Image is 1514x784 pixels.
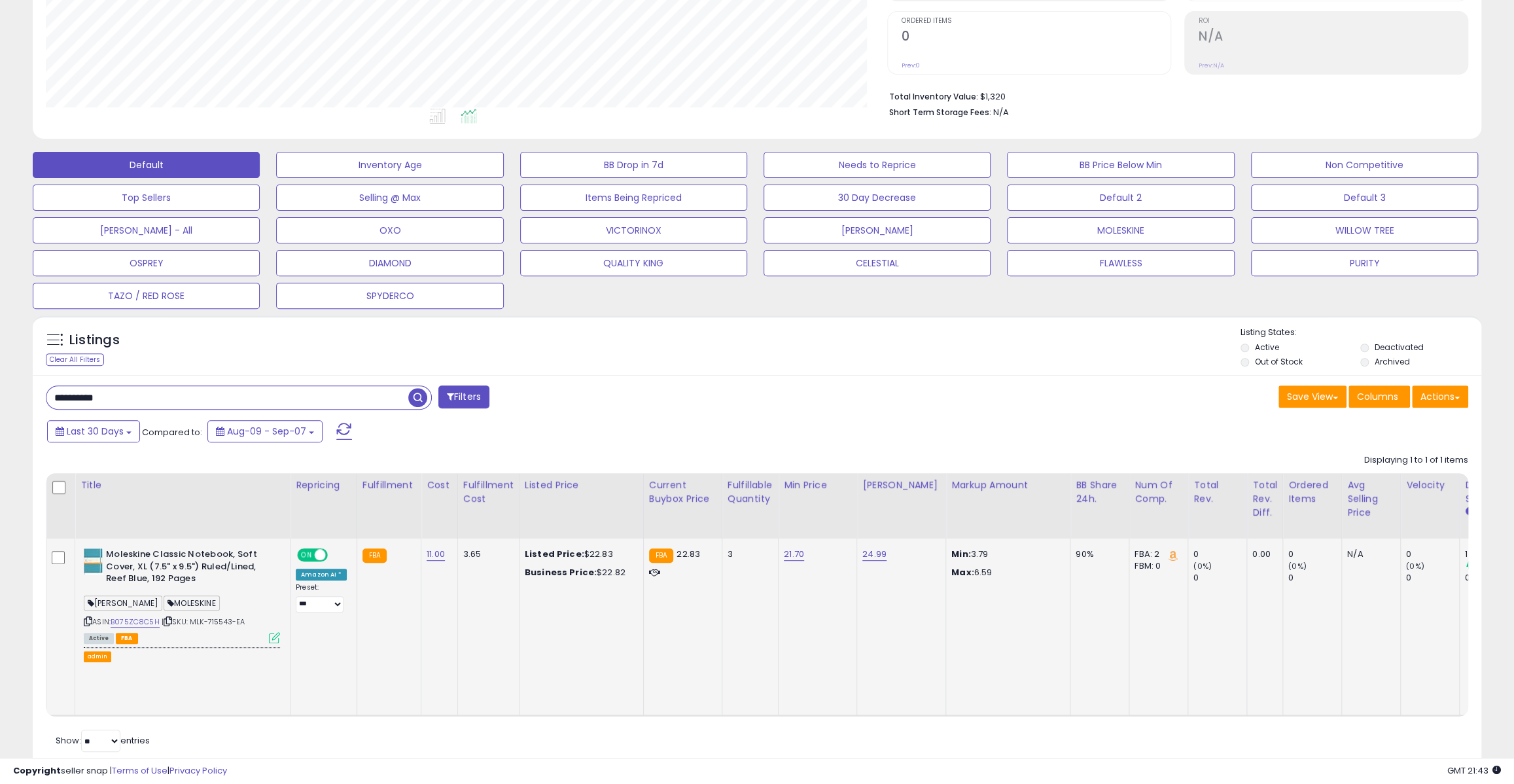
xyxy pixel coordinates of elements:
[1406,548,1459,560] div: 0
[362,478,415,492] div: Fulfillment
[84,651,111,662] button: admin
[1076,548,1119,560] div: 90%
[1347,478,1395,520] div: Avg Selling Price
[427,478,452,492] div: Cost
[1375,356,1410,367] label: Archived
[525,566,597,579] b: Business Price:
[1007,250,1234,276] button: FLAWLESS
[1288,561,1307,571] small: (0%)
[1241,327,1481,339] p: Listing States:
[677,548,700,560] span: 22.83
[164,596,220,611] span: MOLESKINE
[106,548,265,588] b: Moleskine Classic Notebook, Soft Cover, XL (7.5" x 9.5") Ruled/Lined, Reef Blue, 192 Pages
[1255,356,1303,367] label: Out of Stock
[1007,185,1234,211] button: Default 2
[111,616,160,628] a: B075ZC8C5H
[520,152,747,178] button: BB Drop in 7d
[993,106,1009,118] span: N/A
[649,478,716,506] div: Current Buybox Price
[951,548,971,560] strong: Min:
[1375,342,1424,353] label: Deactivated
[784,478,851,492] div: Min Price
[169,764,227,777] a: Privacy Policy
[33,185,260,211] button: Top Sellers
[84,548,280,642] div: ASIN:
[1199,29,1468,46] h2: N/A
[1357,390,1398,403] span: Columns
[276,283,503,309] button: SPYDERCO
[525,478,638,492] div: Listed Price
[56,734,150,747] span: Show: entries
[1406,572,1459,584] div: 0
[1007,217,1234,243] button: MOLESKINE
[764,185,991,211] button: 30 Day Decrease
[1135,560,1178,572] div: FBM: 0
[862,548,887,561] a: 24.99
[520,250,747,276] button: QUALITY KING
[862,478,940,492] div: [PERSON_NAME]
[46,353,104,366] div: Clear All Filters
[1252,478,1277,520] div: Total Rev. Diff.
[1465,478,1513,506] div: Days In Stock
[276,217,503,243] button: OXO
[80,478,285,492] div: Title
[1465,506,1473,518] small: Days In Stock.
[1251,217,1478,243] button: WILLOW TREE
[84,548,103,575] img: 31lQx9-H8wL._SL40_.jpg
[438,385,489,408] button: Filters
[326,550,347,561] span: OFF
[207,420,323,442] button: Aug-09 - Sep-07
[1193,548,1246,560] div: 0
[1251,152,1478,178] button: Non Competitive
[276,152,503,178] button: Inventory Age
[525,548,584,560] b: Listed Price:
[1135,478,1182,506] div: Num of Comp.
[1412,385,1468,408] button: Actions
[951,566,974,579] strong: Max:
[889,91,978,102] b: Total Inventory Value:
[112,764,167,777] a: Terms of Use
[116,633,138,644] span: FBA
[1278,385,1347,408] button: Save View
[276,185,503,211] button: Selling @ Max
[1364,454,1468,467] div: Displaying 1 to 1 of 1 items
[764,152,991,178] button: Needs to Reprice
[728,548,768,560] div: 3
[463,548,509,560] div: 3.65
[67,425,124,438] span: Last 30 Days
[764,250,991,276] button: CELESTIAL
[13,764,61,777] strong: Copyright
[649,548,673,563] small: FBA
[1076,478,1123,506] div: BB Share 24h.
[362,548,387,563] small: FBA
[296,569,347,580] div: Amazon AI *
[1347,548,1390,560] div: N/A
[276,250,503,276] button: DIAMOND
[1406,478,1454,492] div: Velocity
[889,107,991,118] b: Short Term Storage Fees:
[33,217,260,243] button: [PERSON_NAME] - All
[889,88,1458,103] li: $1,320
[728,478,773,506] div: Fulfillable Quantity
[520,185,747,211] button: Items Being Repriced
[227,425,306,438] span: Aug-09 - Sep-07
[525,567,633,579] div: $22.82
[1199,18,1468,25] span: ROI
[33,283,260,309] button: TAZO / RED ROSE
[951,548,1060,560] p: 3.79
[902,62,920,69] small: Prev: 0
[1251,250,1478,276] button: PURITY
[1193,478,1241,506] div: Total Rev.
[296,478,351,492] div: Repricing
[298,550,315,561] span: ON
[1193,572,1246,584] div: 0
[69,331,120,349] h5: Listings
[463,478,514,506] div: Fulfillment Cost
[784,548,804,561] a: 21.70
[520,217,747,243] button: VICTORINOX
[1288,478,1336,506] div: Ordered Items
[902,29,1171,46] h2: 0
[162,616,245,627] span: | SKU: MLK-715543-EA
[1193,561,1212,571] small: (0%)
[951,478,1065,492] div: Markup Amount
